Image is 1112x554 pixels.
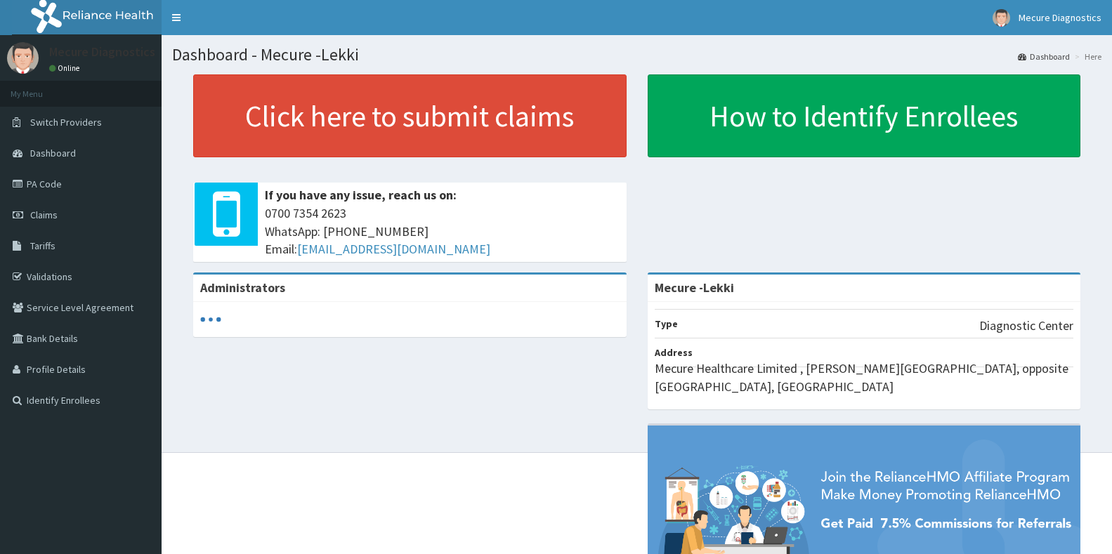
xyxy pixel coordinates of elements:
span: Claims [30,209,58,221]
img: User Image [7,42,39,74]
b: Administrators [200,279,285,296]
a: [EMAIL_ADDRESS][DOMAIN_NAME] [297,241,490,257]
strong: Mecure -Lekki [655,279,734,296]
p: Mecure Diagnostics [49,46,155,58]
span: Tariffs [30,239,55,252]
span: Switch Providers [30,116,102,128]
b: Address [655,346,693,359]
a: Click here to submit claims [193,74,627,157]
a: Dashboard [1018,51,1070,62]
a: How to Identify Enrollees [648,74,1081,157]
span: Mecure Diagnostics [1019,11,1101,24]
b: Type [655,317,678,330]
p: Diagnostic Center [979,317,1073,335]
svg: audio-loading [200,309,221,330]
li: Here [1071,51,1101,62]
h1: Dashboard - Mecure -Lekki [172,46,1101,64]
img: User Image [993,9,1010,27]
p: Mecure Healthcare Limited , [PERSON_NAME][GEOGRAPHIC_DATA], opposite [GEOGRAPHIC_DATA], [GEOGRAPH... [655,360,1074,395]
span: Dashboard [30,147,76,159]
b: If you have any issue, reach us on: [265,187,457,203]
span: 0700 7354 2623 WhatsApp: [PHONE_NUMBER] Email: [265,204,620,258]
a: Online [49,63,83,73]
